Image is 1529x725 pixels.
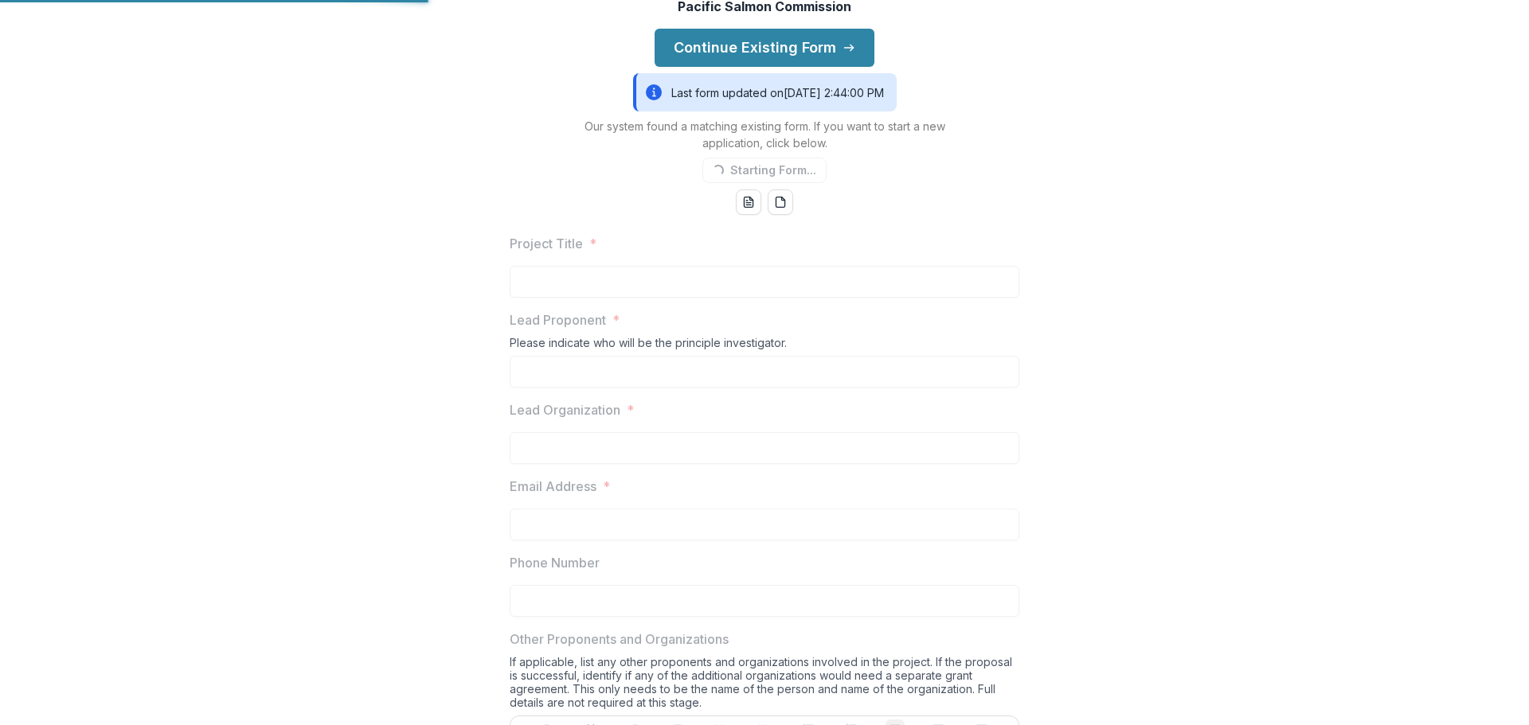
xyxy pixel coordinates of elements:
[565,118,964,151] p: Our system found a matching existing form. If you want to start a new application, click below.
[633,73,897,111] div: Last form updated on [DATE] 2:44:00 PM
[510,400,620,419] p: Lead Organization
[510,655,1019,715] div: If applicable, list any other proponents and organizations involved in the project. If the propos...
[510,553,600,572] p: Phone Number
[768,189,793,215] button: pdf-download
[510,310,606,329] p: Lead Proponent
[655,29,874,67] button: Continue Existing Form
[510,630,729,649] p: Other Proponents and Organizations
[510,477,596,496] p: Email Address
[510,336,1019,356] div: Please indicate who will be the principle investigator.
[736,189,761,215] button: word-download
[510,234,583,253] p: Project Title
[702,158,827,183] button: Starting Form...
